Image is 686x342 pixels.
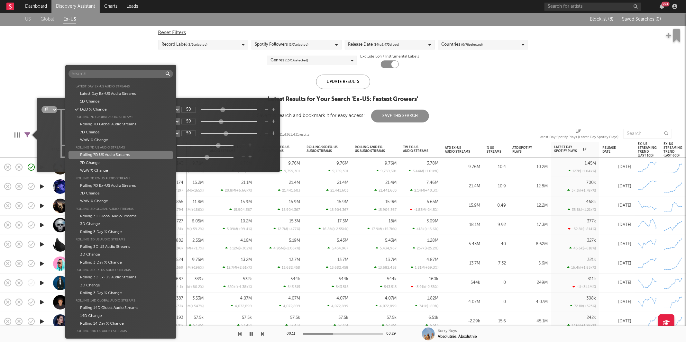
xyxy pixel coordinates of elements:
[69,312,173,320] div: 14D Change
[69,90,173,98] div: Latest Day Ex-US Audio Streams
[69,129,173,136] div: 7D Change
[69,113,173,121] div: Rolling 7D Global Audio Streams
[69,136,173,144] div: WoW % Change
[69,205,173,212] div: Rolling 3D Global Audio Streams
[69,243,173,251] div: Rolling 3D US Audio Streams
[69,182,173,190] div: Rolling 7D Ex-US Audio Streams
[69,220,173,228] div: 3D Change
[69,228,173,236] div: Rolling 3 Day % Change
[69,320,173,328] div: Rolling 14 Day % Change
[69,121,173,128] div: Rolling 7D Global Audio Streams
[69,266,173,274] div: Rolling 3D Ex-US Audio Streams
[69,151,173,159] div: Rolling 7D US Audio Streams
[69,259,173,266] div: Rolling 3 Day % Change
[69,190,173,197] div: 7D Change
[69,251,173,258] div: 3D Change
[69,212,173,220] div: Rolling 3D Global Audio Streams
[69,83,173,90] div: Latest Day Ex-US Audio Streams
[69,197,173,205] div: WoW % Change
[69,282,173,289] div: 3D Change
[69,144,173,151] div: Rolling 7D US Audio Streams
[69,159,173,167] div: 7D Change
[69,297,173,304] div: Rolling 14D Global Audio Streams
[69,98,173,105] div: 1D Change
[69,70,173,78] input: Search...
[69,289,173,297] div: Rolling 3 Day % Change
[69,274,173,281] div: Rolling 3D Ex-US Audio Streams
[69,175,173,182] div: Rolling 7D Ex-US Audio Streams
[69,167,173,175] div: WoW % Change
[69,328,173,335] div: Rolling 14D US Audio Streams
[69,236,173,243] div: Rolling 3D US Audio Streams
[69,304,173,312] div: Rolling 14D Global Audio Streams
[69,106,173,113] div: DoD % Change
